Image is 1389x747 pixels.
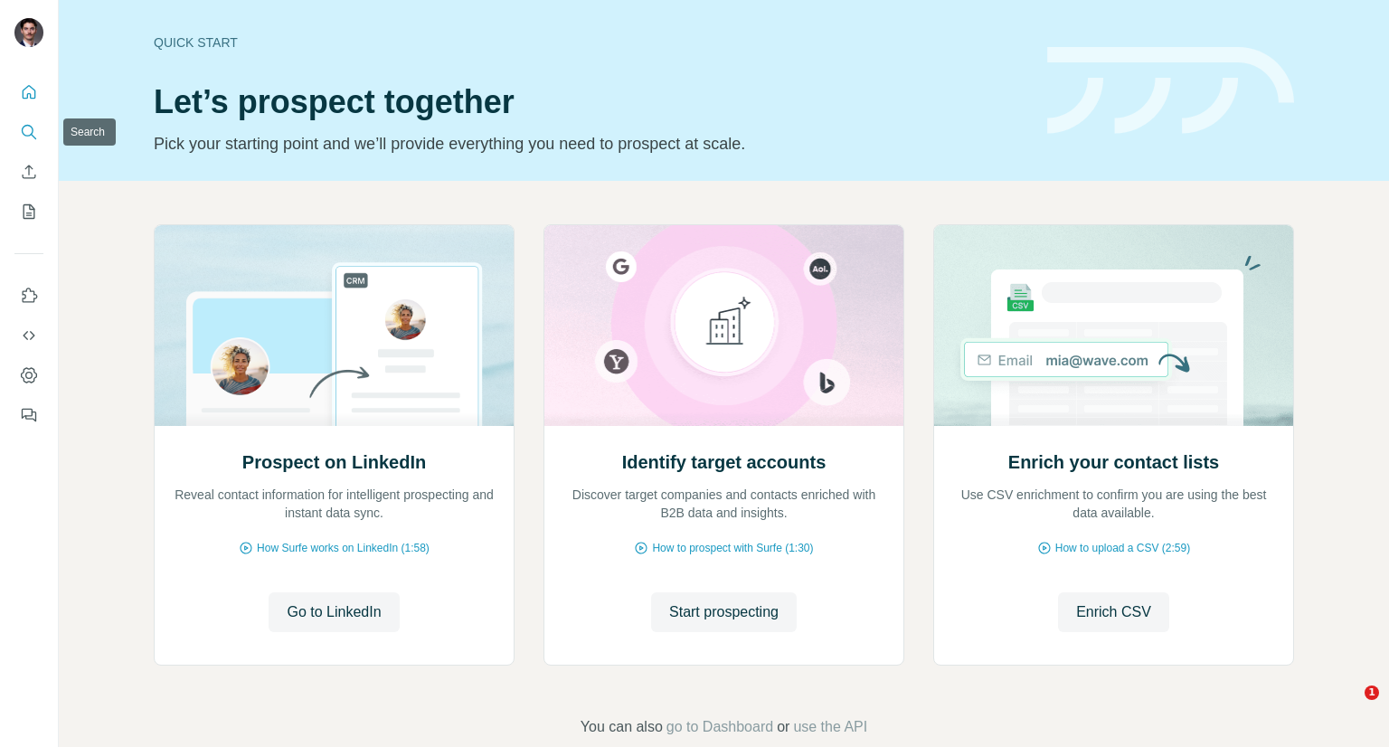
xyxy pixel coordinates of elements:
span: Enrich CSV [1076,601,1151,623]
h2: Enrich your contact lists [1008,449,1219,475]
p: Reveal contact information for intelligent prospecting and instant data sync. [173,486,496,522]
span: How to prospect with Surfe (1:30) [652,540,813,556]
div: Quick start [154,33,1025,52]
span: How to upload a CSV (2:59) [1055,540,1190,556]
button: My lists [14,195,43,228]
button: Quick start [14,76,43,109]
img: Avatar [14,18,43,47]
p: Pick your starting point and we’ll provide everything you need to prospect at scale. [154,131,1025,156]
p: Use CSV enrichment to confirm you are using the best data available. [952,486,1275,522]
span: How Surfe works on LinkedIn (1:58) [257,540,430,556]
button: Go to LinkedIn [269,592,399,632]
img: Prospect on LinkedIn [154,225,515,426]
h1: Let’s prospect together [154,84,1025,120]
button: Feedback [14,399,43,431]
span: Start prospecting [669,601,779,623]
button: Start prospecting [651,592,797,632]
p: Discover target companies and contacts enriched with B2B data and insights. [562,486,885,522]
button: go to Dashboard [666,716,773,738]
span: You can also [581,716,663,738]
h2: Identify target accounts [622,449,827,475]
button: Search [14,116,43,148]
button: use the API [793,716,867,738]
span: Go to LinkedIn [287,601,381,623]
button: Dashboard [14,359,43,392]
img: banner [1047,47,1294,135]
h2: Prospect on LinkedIn [242,449,426,475]
img: Identify target accounts [543,225,904,426]
button: Enrich CSV [1058,592,1169,632]
button: Use Surfe API [14,319,43,352]
span: 1 [1365,686,1379,700]
iframe: Intercom live chat [1328,686,1371,729]
button: Use Surfe on LinkedIn [14,279,43,312]
img: Enrich your contact lists [933,225,1294,426]
span: or [777,716,789,738]
button: Enrich CSV [14,156,43,188]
